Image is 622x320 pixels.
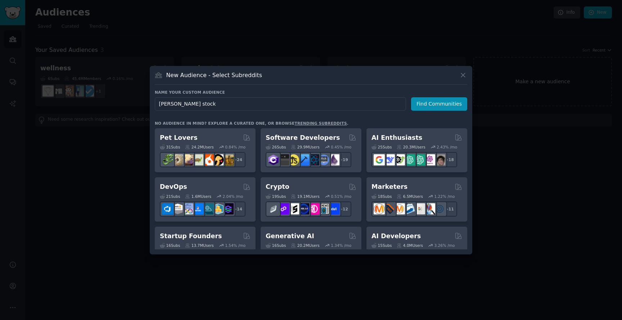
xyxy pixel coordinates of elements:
img: Docker_DevOps [182,203,193,214]
div: 26 Sub s [266,145,286,150]
div: 0.84 % /mo [225,145,245,150]
h3: Name your custom audience [155,90,467,95]
div: 3.26 % /mo [434,243,455,248]
img: AskComputerScience [318,154,329,165]
img: iOSProgramming [298,154,309,165]
div: + 18 [442,152,457,167]
img: AWS_Certified_Experts [172,203,183,214]
div: 21 Sub s [160,194,180,199]
img: learnjavascript [288,154,299,165]
input: Pick a short name, like "Digital Marketers" or "Movie-Goers" [155,97,406,111]
img: 0xPolygon [278,203,289,214]
img: dogbreed [222,154,234,165]
h2: DevOps [160,182,187,191]
button: Find Communities [411,97,467,111]
h2: Pet Lovers [160,133,198,142]
h2: Generative AI [266,232,314,241]
img: software [278,154,289,165]
div: 4.0M Users [397,243,423,248]
div: 31 Sub s [160,145,180,150]
img: leopardgeckos [182,154,193,165]
img: ballpython [172,154,183,165]
div: 1.34 % /mo [331,243,351,248]
img: Emailmarketing [404,203,415,214]
div: + 14 [230,201,245,217]
img: chatgpt_prompts_ [414,154,425,165]
div: 19 Sub s [266,194,286,199]
img: platformengineering [202,203,213,214]
h2: Software Developers [266,133,340,142]
img: DevOpsLinks [192,203,203,214]
div: 13.7M Users [185,243,213,248]
div: + 12 [336,201,351,217]
div: 20.2M Users [291,243,319,248]
div: 25 Sub s [371,145,392,150]
div: 15 Sub s [371,243,392,248]
div: 16 Sub s [266,243,286,248]
img: ethstaker [288,203,299,214]
img: AskMarketing [394,203,405,214]
img: bigseo [384,203,395,214]
h2: Crypto [266,182,289,191]
div: 0.51 % /mo [331,194,351,199]
h2: AI Developers [371,232,421,241]
img: elixir [328,154,339,165]
img: defi_ [328,203,339,214]
div: 6.5M Users [397,194,423,199]
div: + 11 [442,201,457,217]
div: 24.2M Users [185,145,213,150]
div: 1.6M Users [185,194,211,199]
img: turtle [192,154,203,165]
img: web3 [298,203,309,214]
img: googleads [414,203,425,214]
h2: AI Enthusiasts [371,133,422,142]
div: No audience in mind? Explore a curated one, or browse . [155,121,348,126]
div: 2.43 % /mo [437,145,457,150]
div: 20.3M Users [397,145,425,150]
img: herpetology [162,154,173,165]
div: 1.22 % /mo [434,194,455,199]
img: CryptoNews [318,203,329,214]
img: PlatformEngineers [222,203,234,214]
div: 16 Sub s [160,243,180,248]
img: defiblockchain [308,203,319,214]
a: trending subreddits [294,121,347,125]
div: + 19 [336,152,351,167]
img: chatgpt_promptDesign [404,154,415,165]
img: aws_cdk [212,203,224,214]
div: 2.04 % /mo [223,194,243,199]
div: 19.1M Users [291,194,319,199]
img: AItoolsCatalog [394,154,405,165]
h2: Marketers [371,182,407,191]
img: PetAdvice [212,154,224,165]
img: reactnative [308,154,319,165]
img: ArtificalIntelligence [434,154,445,165]
img: OnlineMarketing [434,203,445,214]
img: azuredevops [162,203,173,214]
div: 1.54 % /mo [225,243,245,248]
img: OpenAIDev [424,154,435,165]
div: 29.9M Users [291,145,319,150]
img: GoogleGeminiAI [374,154,385,165]
img: cockatiel [202,154,213,165]
img: MarketingResearch [424,203,435,214]
img: csharp [268,154,279,165]
h3: New Audience - Select Subreddits [166,71,262,79]
img: ethfinance [268,203,279,214]
h2: Startup Founders [160,232,222,241]
img: DeepSeek [384,154,395,165]
div: 18 Sub s [371,194,392,199]
div: 0.45 % /mo [331,145,351,150]
img: content_marketing [374,203,385,214]
div: + 24 [230,152,245,167]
